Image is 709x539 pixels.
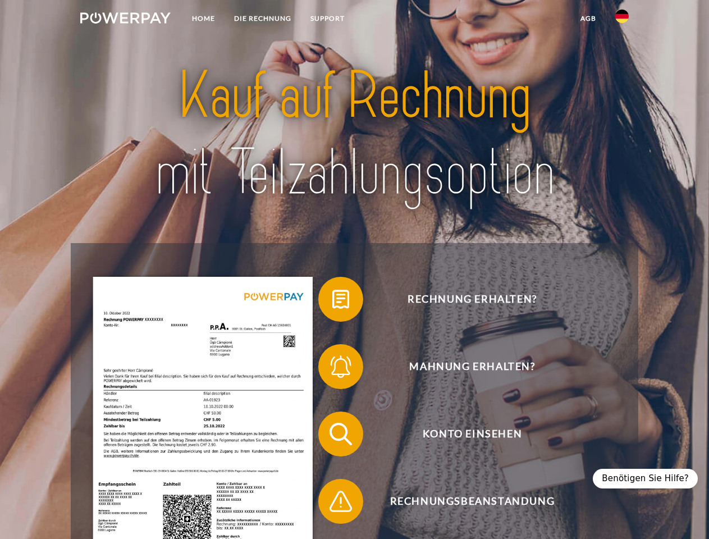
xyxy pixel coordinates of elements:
img: logo-powerpay-white.svg [80,12,171,24]
img: de [615,10,629,23]
div: Benötigen Sie Hilfe? [593,469,698,488]
span: Rechnung erhalten? [335,277,610,322]
span: Mahnung erhalten? [335,344,610,389]
a: agb [571,8,606,29]
img: qb_warning.svg [327,487,355,515]
a: DIE RECHNUNG [225,8,301,29]
img: qb_bell.svg [327,353,355,381]
button: Rechnung erhalten? [318,277,610,322]
img: qb_bill.svg [327,285,355,313]
button: Rechnungsbeanstandung [318,479,610,524]
img: title-powerpay_de.svg [107,54,602,215]
span: Rechnungsbeanstandung [335,479,610,524]
a: Home [182,8,225,29]
a: SUPPORT [301,8,354,29]
button: Konto einsehen [318,412,610,456]
img: qb_search.svg [327,420,355,448]
button: Mahnung erhalten? [318,344,610,389]
span: Konto einsehen [335,412,610,456]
